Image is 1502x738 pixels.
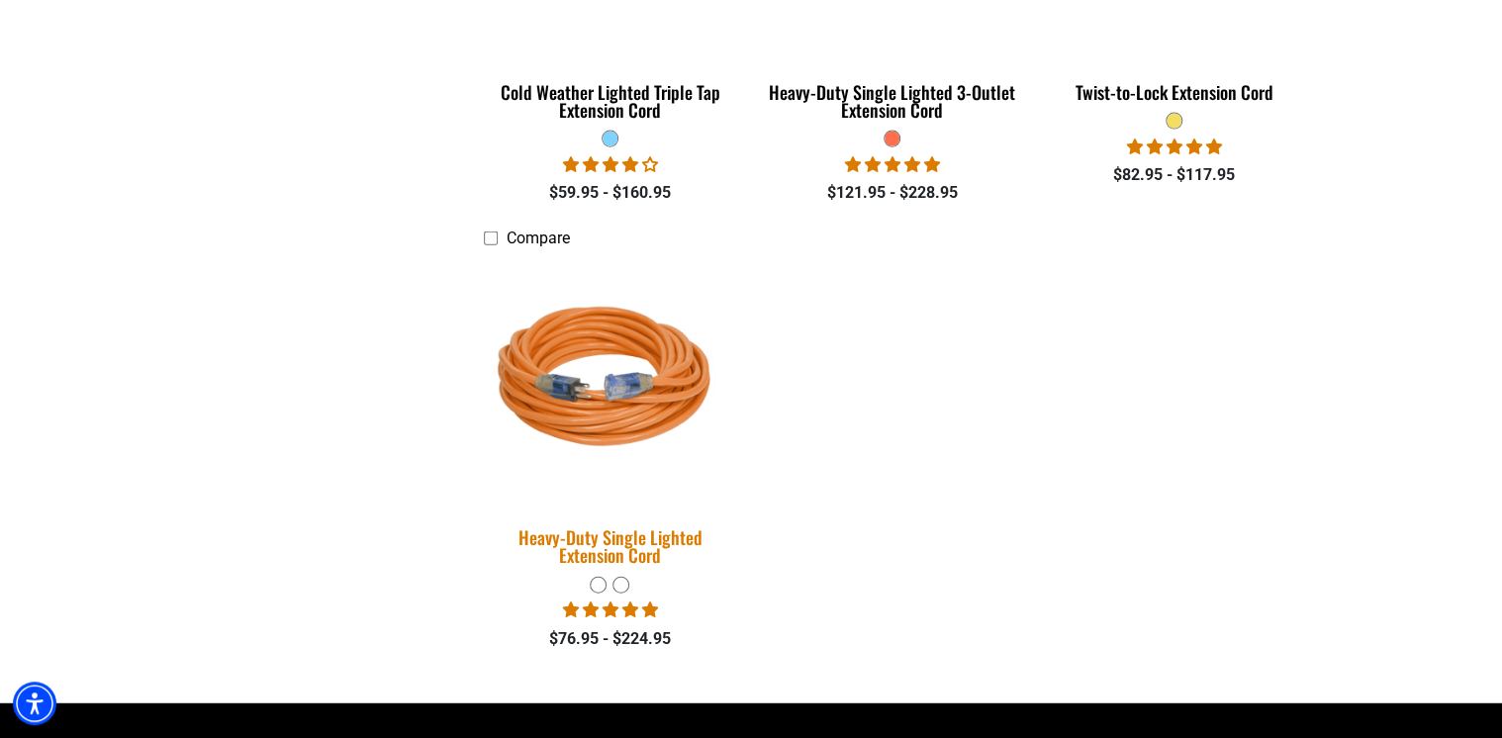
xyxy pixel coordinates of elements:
span: 5.00 stars [1126,138,1221,156]
div: $76.95 - $224.95 [484,627,736,651]
div: Heavy-Duty Single Lighted 3-Outlet Extension Cord [766,83,1018,119]
div: $121.95 - $228.95 [766,181,1018,205]
span: 5.00 stars [844,155,939,174]
div: Accessibility Menu [13,682,56,725]
span: 5.00 stars [562,600,657,619]
img: orange [472,254,749,507]
div: Cold Weather Lighted Triple Tap Extension Cord [484,83,736,119]
div: $59.95 - $160.95 [484,181,736,205]
span: Compare [507,229,570,247]
a: orange Heavy-Duty Single Lighted Extension Cord [484,257,736,576]
span: 4.18 stars [562,155,657,174]
div: Heavy-Duty Single Lighted Extension Cord [484,528,736,564]
div: $82.95 - $117.95 [1048,163,1300,187]
div: Twist-to-Lock Extension Cord [1048,83,1300,101]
